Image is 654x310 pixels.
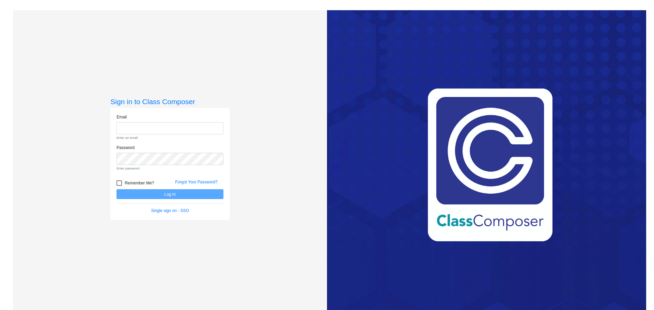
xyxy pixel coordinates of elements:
label: Email [116,114,127,120]
label: Password [116,145,135,151]
small: Enter password. [116,166,223,171]
small: Enter an email. [116,135,223,140]
a: Forgot Your Password? [175,180,218,184]
span: Remember Me? [125,179,154,187]
a: Single sign on - SSO [151,208,189,213]
button: Log In [116,189,223,199]
h3: Sign in to Class Composer [110,97,230,106]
